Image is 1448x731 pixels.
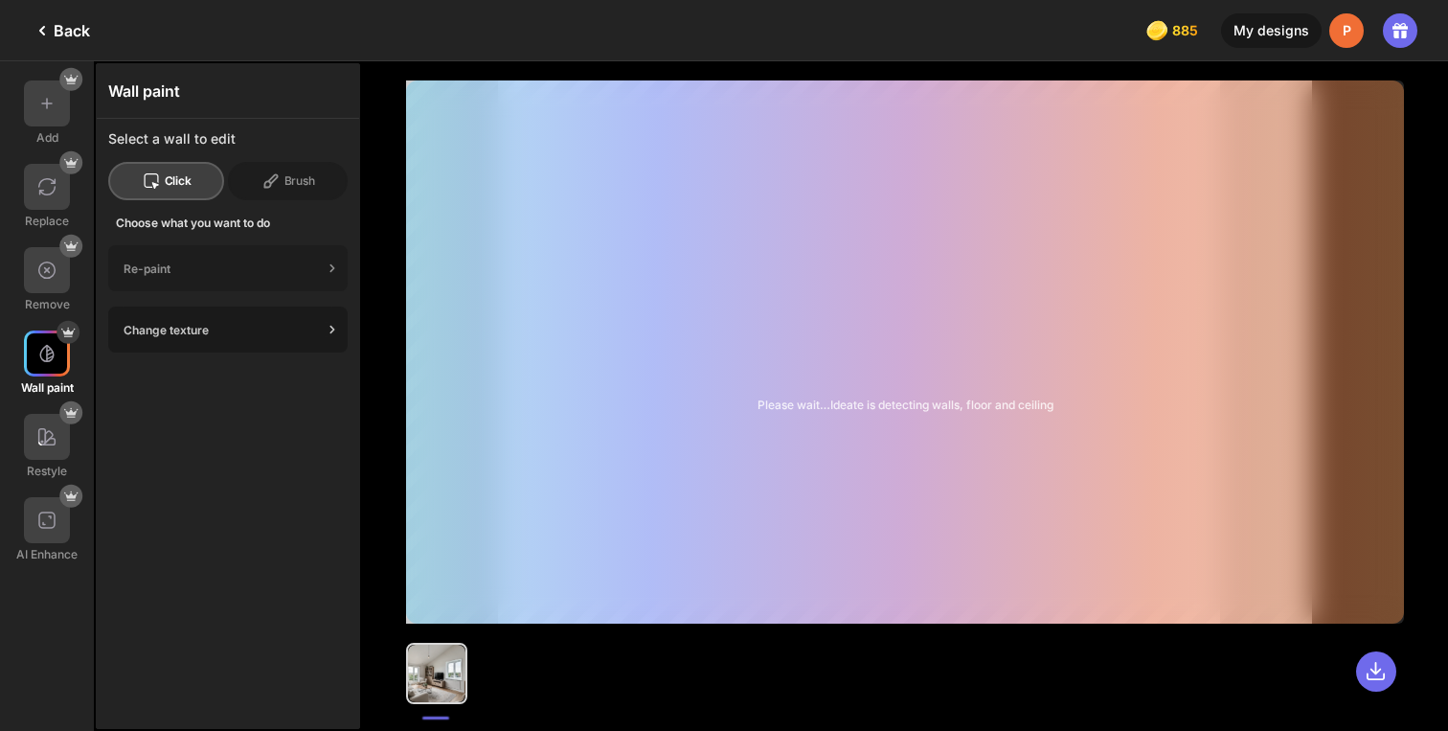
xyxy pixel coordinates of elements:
div: Brush [228,162,348,200]
div: Click [108,162,224,200]
div: Please wait…Ideate is detecting walls, floor and ceiling [758,400,1053,411]
div: Choose what you want to do [108,216,348,230]
div: AI Enhance [16,547,78,561]
div: Add [36,130,58,145]
div: Re-paint [124,262,323,276]
div: Wall paint [97,64,359,119]
div: Remove [25,297,70,311]
span: 885 [1172,23,1202,38]
div: My designs [1221,13,1322,48]
div: Back [31,19,90,42]
div: Restyle [27,464,67,478]
div: Replace [25,214,69,228]
div: Change texture [124,323,323,337]
div: P [1329,13,1364,48]
div: Select a wall to edit [108,130,236,147]
div: Wall paint [21,380,74,395]
img: ideate-loading-logo.gif [876,294,934,384]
